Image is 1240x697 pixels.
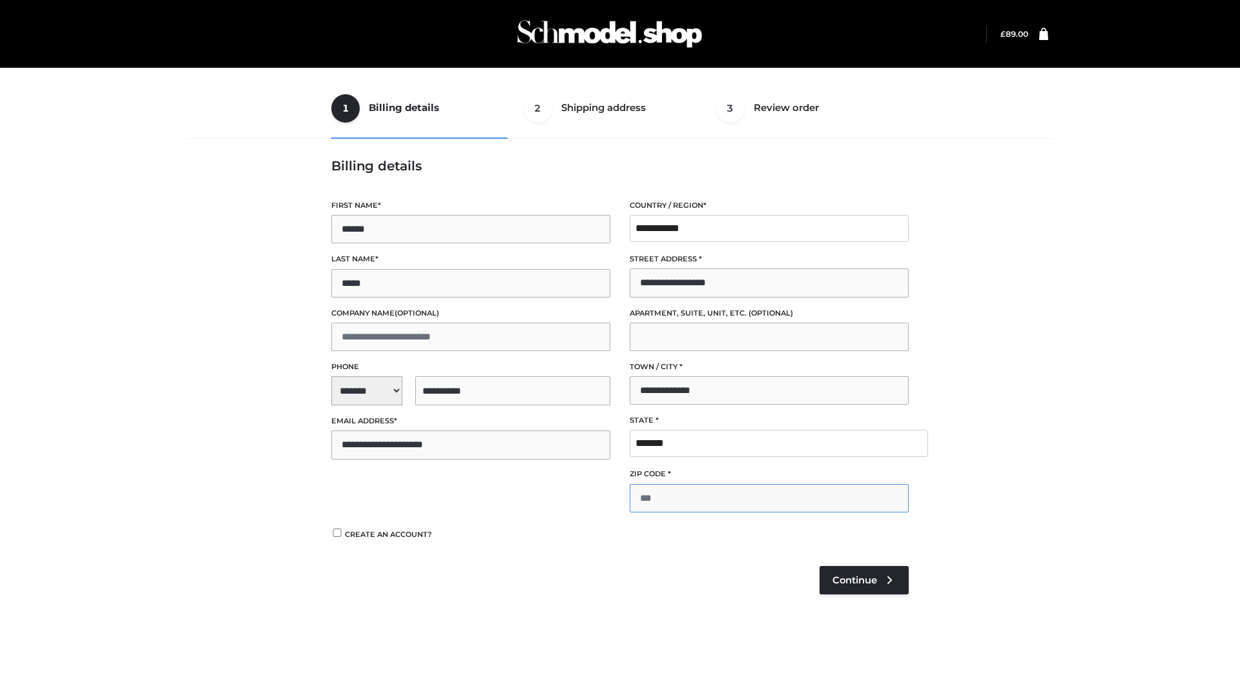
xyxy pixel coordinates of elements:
bdi: 89.00 [1000,29,1028,39]
label: Last name [331,253,610,265]
span: (optional) [749,308,793,318]
a: £89.00 [1000,29,1028,39]
a: Continue [820,566,909,594]
label: Town / City [630,361,909,373]
label: Street address [630,253,909,265]
h3: Billing details [331,158,909,174]
label: ZIP Code [630,468,909,480]
span: Continue [832,574,877,586]
span: (optional) [395,308,439,318]
label: Phone [331,361,610,373]
label: State [630,414,909,427]
span: Create an account? [345,530,432,539]
img: Schmodel Admin 964 [513,8,707,59]
label: First name [331,199,610,212]
label: Email address [331,415,610,427]
label: Country / Region [630,199,909,212]
span: £ [1000,29,1006,39]
label: Apartment, suite, unit, etc. [630,307,909,319]
input: Create an account? [331,529,343,537]
label: Company name [331,307,610,319]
